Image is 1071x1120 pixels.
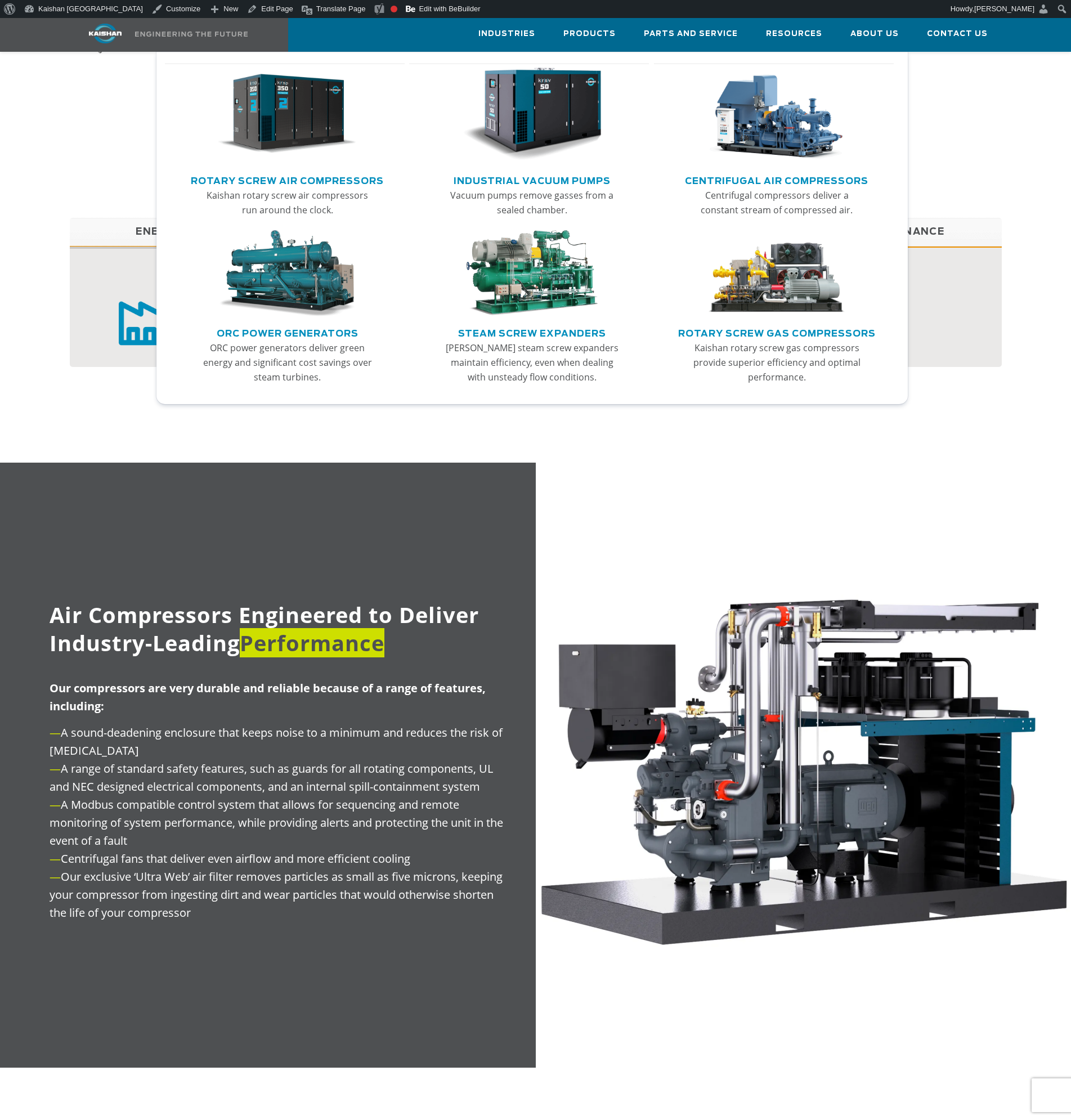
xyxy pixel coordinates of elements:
[50,600,479,657] span: Air Compressors Engineered to Deliver Industry-Leading
[70,153,1002,178] h5: KROF Air Compressor Benefits
[927,19,988,49] a: Contact Us
[707,68,846,161] img: thumb-Centrifugal-Air-Compressors
[191,171,384,188] a: Rotary Screw Air Compressors
[689,341,864,384] p: Kaishan rotary screw gas compressors provide superior efficiency and optimal performance.
[458,324,606,341] a: Steam Screw Expanders
[218,68,356,161] img: thumb-Rotary-Screw-Air-Compressors
[563,28,616,41] span: Products
[240,628,384,657] span: Performance
[50,724,507,922] p: A sound-deadening enclosure that keeps noise to a minimum and reduces the risk of [MEDICAL_DATA] ...
[50,851,61,866] span: —
[850,28,899,41] span: About Us
[50,761,61,776] span: —
[135,32,248,37] img: Engineering the future
[200,188,375,217] p: Kaishan rotary screw air compressors run around the clock.
[50,725,61,740] span: —
[766,28,822,41] span: Resources
[463,68,601,161] img: thumb-Industrial-Vacuum-Pumps
[70,218,303,246] a: Energy Savings
[766,19,822,49] a: Resources
[50,680,486,714] span: Our compressors are very durable and reliable because of a range of features, including:
[850,19,899,49] a: About Us
[70,247,1002,367] div: Energy Savings
[644,28,738,41] span: Parts and Service
[974,5,1034,13] span: [PERSON_NAME]
[119,265,207,346] img: low capital investment badge
[478,28,535,41] span: Industries
[218,230,356,317] img: thumb-ORC-Power-Generators
[644,19,738,49] a: Parts and Service
[563,19,616,49] a: Products
[463,230,601,317] img: thumb-Steam-Screw-Expanders
[478,19,535,49] a: Industries
[63,18,262,52] a: Kaishan USA
[50,797,61,812] span: —
[707,230,846,317] img: thumb-Rotary-Screw-Gas-Compressors
[63,24,147,43] img: kaishan logo
[454,171,611,188] a: Industrial Vacuum Pumps
[217,324,359,341] a: ORC Power Generators
[678,324,876,341] a: Rotary Screw Gas Compressors
[391,6,397,12] div: Focus keyphrase not set
[689,188,864,217] p: Centrifugal compressors deliver a constant stream of compressed air.
[927,28,988,41] span: Contact Us
[50,869,61,884] span: —
[200,341,375,384] p: ORC power generators deliver green energy and significant cost savings over steam turbines.
[444,188,620,217] p: Vacuum pumps remove gasses from a sealed chamber.
[444,341,620,384] p: [PERSON_NAME] steam screw expanders maintain efficiency, even when dealing with unsteady flow con...
[685,171,868,188] a: Centrifugal Air Compressors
